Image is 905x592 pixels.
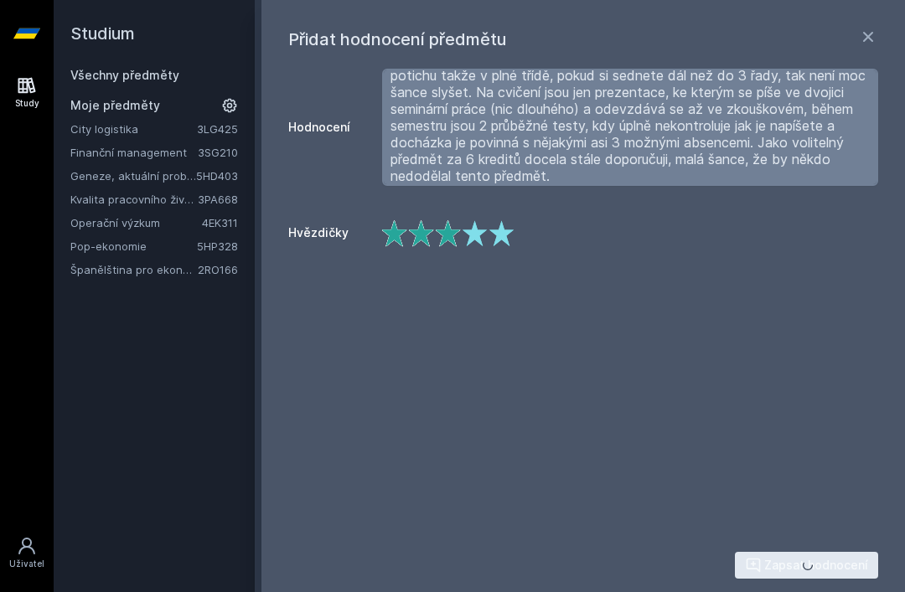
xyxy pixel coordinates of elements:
a: Finanční management [70,144,198,161]
a: Všechny předměty [70,68,179,82]
a: City logistika [70,121,197,137]
label: Hodnocení [288,119,369,136]
a: Španělština pro ekonomy - středně pokročilá úroveň 2 (B1) [70,261,198,278]
button: Zapsat hodnocení [735,552,879,579]
a: 2RO166 [198,263,238,276]
label: Hvězdičky [288,224,369,241]
a: Pop-ekonomie [70,238,197,255]
a: 5HD403 [196,169,238,183]
div: Uživatel [9,558,44,570]
div: Study [15,97,39,110]
a: Operační výzkum [70,214,202,231]
span: Moje předměty [70,97,160,114]
a: 3SG210 [198,146,238,159]
a: 5HP328 [197,239,238,253]
a: 4EK311 [202,216,238,229]
a: Geneze, aktuální problémy a budoucnost Evropské unie [70,167,196,184]
a: 3PA668 [198,193,238,206]
a: Kvalita pracovního života (anglicky) [70,191,198,208]
a: Uživatel [3,528,50,579]
a: Study [3,67,50,118]
a: 3LG425 [197,122,238,136]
